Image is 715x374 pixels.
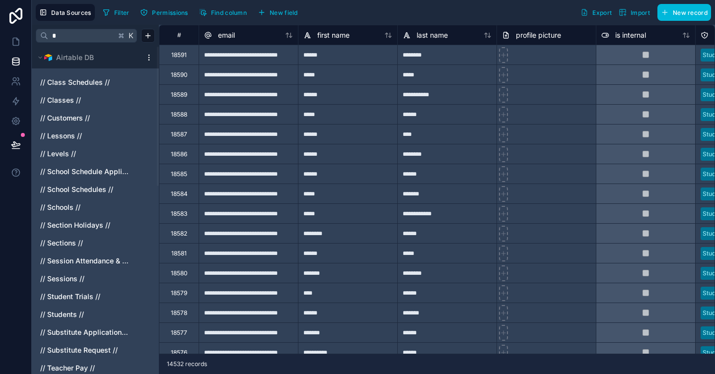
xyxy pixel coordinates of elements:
div: // Sections // [36,235,155,251]
a: // Levels // [40,149,131,159]
a: Permissions [137,5,195,20]
div: // School Schedules // [36,182,155,197]
button: Filter [99,5,133,20]
button: Permissions [137,5,191,20]
div: // Customers // [36,110,155,126]
span: // Student Trials // [40,292,100,302]
span: Export [592,9,612,16]
span: Filter [114,9,130,16]
div: 18587 [171,130,187,138]
span: // Levels // [40,149,76,159]
a: // Section Holidays // [40,220,131,230]
button: Data Sources [36,4,95,21]
span: is internal [615,30,646,40]
a: New record [653,4,711,21]
div: 18579 [171,289,187,297]
div: 18588 [171,111,187,119]
span: // Classes // [40,95,81,105]
span: New field [270,9,298,16]
div: 18576 [171,349,187,357]
button: Export [577,4,615,21]
button: Airtable LogoAirtable DB [36,51,141,64]
div: // Session Attendance & Feedback // [36,253,155,269]
span: last name [417,30,448,40]
span: // Sessions // [40,274,84,284]
div: 18578 [171,309,187,317]
div: // Section Holidays // [36,217,155,233]
span: // Customers // [40,113,90,123]
div: 18589 [171,91,187,99]
span: first name [317,30,350,40]
button: New field [254,5,301,20]
div: // Students // [36,307,155,322]
span: 14532 records [167,360,207,368]
span: // Sections // [40,238,83,248]
button: New record [657,4,711,21]
a: // Substitute Applications // [40,327,131,337]
span: Permissions [152,9,188,16]
span: email [218,30,235,40]
div: 18584 [171,190,188,198]
span: // Lessons // [40,131,82,141]
a: // Session Attendance & Feedback // [40,256,131,266]
a: // Teacher Pay // [40,363,131,373]
a: // Lessons // [40,131,131,141]
span: // Teacher Pay // [40,363,95,373]
a: // School Schedules // [40,185,131,194]
div: 18586 [171,150,187,158]
a: // Students // [40,310,131,319]
div: 18583 [171,210,187,218]
span: Import [631,9,650,16]
a: // Schools // [40,202,131,212]
div: // Substitute Applications // [36,324,155,340]
a: // Classes // [40,95,131,105]
span: // School Schedules // [40,185,113,194]
div: // Classes // [36,92,155,108]
button: Find column [196,5,250,20]
div: 18582 [171,230,187,238]
a: // School Schedule Applications // [40,167,131,177]
div: // Substitute Request // [36,342,155,358]
span: K [128,32,135,39]
div: # [167,31,191,39]
span: profile picture [516,30,561,40]
a: // Student Trials // [40,292,131,302]
div: 18580 [171,269,188,277]
div: 18591 [171,51,187,59]
div: // Levels // [36,146,155,162]
div: // Lessons // [36,128,155,144]
a: // Sections // [40,238,131,248]
span: // Schools // [40,202,80,212]
span: Airtable DB [56,53,94,62]
div: 18581 [171,249,187,257]
a: // Class Schedules // [40,77,131,87]
a: // Customers // [40,113,131,123]
button: Import [615,4,653,21]
div: 18585 [171,170,187,178]
div: // Sessions // [36,271,155,287]
a: // Substitute Request // [40,345,131,355]
span: // Section Holidays // [40,220,110,230]
span: Data Sources [51,9,91,16]
span: Find column [211,9,247,16]
span: // Substitute Request // [40,345,118,355]
div: // Schools // [36,199,155,215]
a: // Sessions // [40,274,131,284]
img: Airtable Logo [44,54,52,62]
div: // Student Trials // [36,289,155,305]
div: 18590 [171,71,188,79]
div: 18577 [171,329,187,337]
div: // Class Schedules // [36,74,155,90]
span: // Class Schedules // [40,77,110,87]
div: // School Schedule Applications // [36,164,155,180]
span: New record [673,9,708,16]
span: // Students // [40,310,84,319]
